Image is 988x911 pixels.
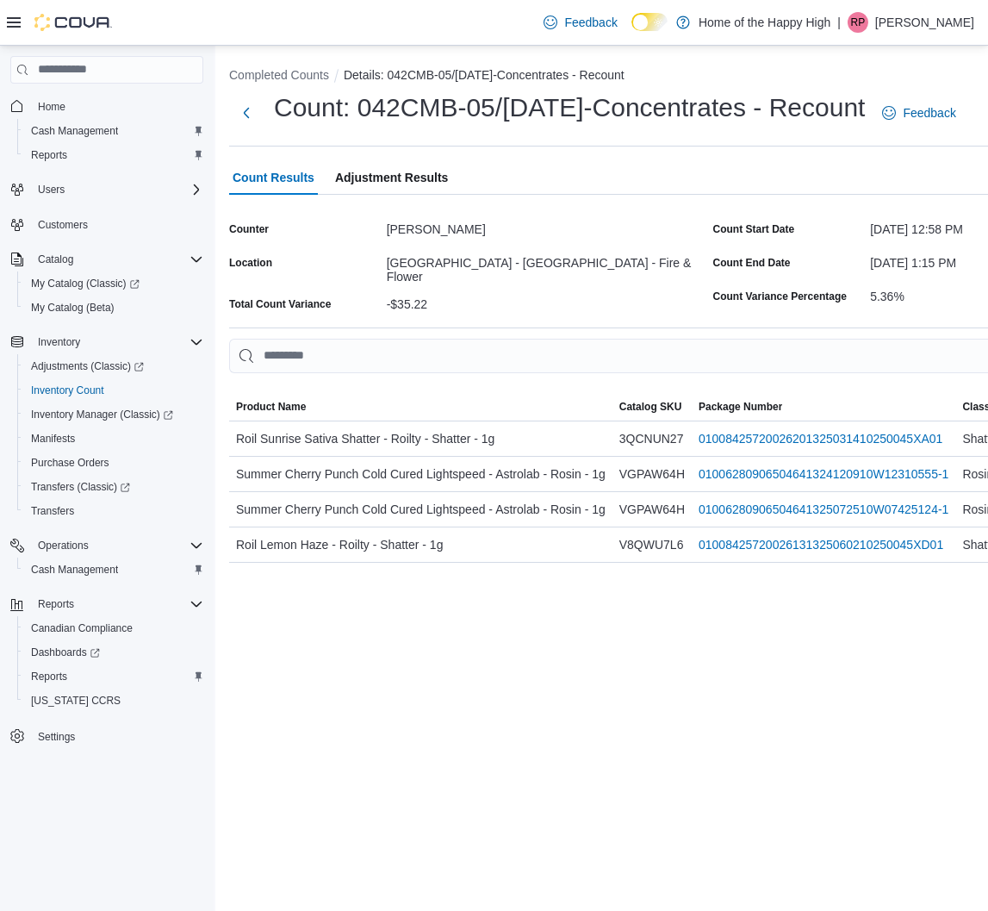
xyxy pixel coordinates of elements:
button: Home [3,94,210,119]
button: Catalog [3,247,210,271]
span: Users [31,179,203,200]
button: Inventory [31,332,87,353]
button: Next [229,96,264,130]
button: Reports [17,665,210,689]
button: Customers [3,212,210,237]
button: Inventory [3,330,210,354]
button: [US_STATE] CCRS [17,689,210,713]
span: Cash Management [24,559,203,580]
span: Purchase Orders [24,452,203,473]
span: Transfers (Classic) [31,480,130,494]
span: Cash Management [24,121,203,141]
p: [PERSON_NAME] [875,12,974,33]
a: Home [31,97,72,117]
span: Settings [31,725,203,746]
span: Reports [31,148,67,162]
span: Customers [38,218,88,232]
a: 01006280906504641325072510W07425124-1 [699,499,948,520]
span: Reports [24,666,203,687]
button: My Catalog (Beta) [17,296,210,320]
span: Summer Cherry Punch Cold Cured Lightspeed - Astrolab - Rosin - 1g [236,464,606,484]
button: Catalog [31,249,80,270]
span: Manifests [31,432,75,446]
span: Canadian Compliance [24,618,203,639]
button: Cash Management [17,119,210,143]
label: Location [229,256,272,270]
p: | [837,12,841,33]
a: Transfers (Classic) [24,477,137,497]
span: Transfers [24,501,203,521]
a: Cash Management [24,121,125,141]
span: Reports [31,594,203,615]
span: Inventory [38,335,80,349]
a: My Catalog (Beta) [24,297,121,318]
span: Home [38,100,65,114]
label: Count End Date [713,256,791,270]
span: Catalog [38,253,73,266]
span: My Catalog (Classic) [24,273,203,294]
span: Feedback [564,14,617,31]
a: Inventory Count [24,380,111,401]
button: Completed Counts [229,68,329,82]
h1: Count: 042CMB-05/[DATE]-Concentrates - Recount [274,90,865,125]
a: Cash Management [24,559,125,580]
span: Count Results [233,160,314,195]
a: Settings [31,727,82,747]
span: Catalog [31,249,203,270]
span: VGPAW64H [619,499,685,520]
a: Reports [24,145,74,165]
span: Manifests [24,428,203,449]
label: Counter [229,222,269,236]
span: My Catalog (Beta) [24,297,203,318]
span: Purchase Orders [31,456,109,470]
a: Adjustments (Classic) [24,356,151,377]
a: Inventory Manager (Classic) [24,404,180,425]
a: [US_STATE] CCRS [24,690,127,711]
p: Home of the Happy High [699,12,830,33]
a: My Catalog (Classic) [17,271,210,296]
span: Operations [31,535,203,556]
a: Dashboards [24,642,107,663]
a: Feedback [875,96,962,130]
span: Adjustments (Classic) [24,356,203,377]
span: RP [851,12,866,33]
span: Reports [31,670,67,683]
button: Cash Management [17,558,210,582]
button: Reports [17,143,210,167]
span: My Catalog (Classic) [31,277,140,290]
div: Count Variance Percentage [713,290,847,303]
button: Inventory Count [17,378,210,402]
span: Dark Mode [631,31,632,32]
button: Manifests [17,427,210,451]
span: Adjustments (Classic) [31,359,144,373]
a: Transfers (Classic) [17,475,210,499]
a: Transfers [24,501,81,521]
a: Inventory Manager (Classic) [17,402,210,427]
button: Transfers [17,499,210,523]
span: Reports [38,597,74,611]
span: Cash Management [31,563,118,577]
span: Settings [38,730,75,744]
a: Reports [24,666,74,687]
span: Adjustment Results [335,160,448,195]
span: Transfers [31,504,74,518]
label: Count Start Date [713,222,795,236]
span: Dashboards [31,646,100,659]
span: 3QCNUN27 [619,428,684,449]
button: Canadian Compliance [17,616,210,640]
div: Total Count Variance [229,297,331,311]
span: Feedback [903,104,955,122]
button: Catalog SKU [612,393,692,421]
span: Summer Cherry Punch Cold Cured Lightspeed - Astrolab - Rosin - 1g [236,499,606,520]
span: Inventory Count [24,380,203,401]
button: Users [3,178,210,202]
span: Dashboards [24,642,203,663]
button: Purchase Orders [17,451,210,475]
div: -$35.22 [387,290,706,311]
span: V8QWU7L6 [619,534,684,555]
a: Manifests [24,428,82,449]
div: [PERSON_NAME] [387,215,706,236]
a: 01008425720026201325031410250045XA01 [699,428,942,449]
span: Canadian Compliance [31,621,133,635]
button: Operations [31,535,96,556]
